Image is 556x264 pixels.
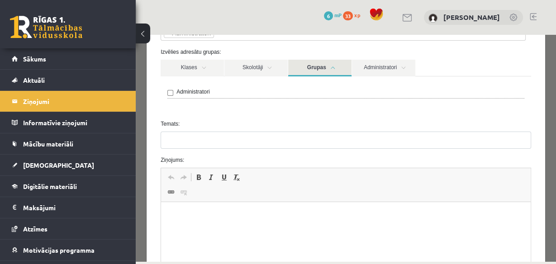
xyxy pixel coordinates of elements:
label: Temats: [18,85,402,93]
legend: Ziņojumi [23,91,124,112]
legend: Maksājumi [23,197,124,218]
span: [DEMOGRAPHIC_DATA] [23,161,94,169]
span: mP [334,11,342,19]
a: Atzīmes [12,218,124,239]
label: Izvēlies adresātu grupas: [18,13,402,21]
a: Redo (Ctrl+Y) [42,137,54,148]
span: 33 [343,11,353,20]
img: Raivo Jurciks [428,14,437,23]
a: Italic (Ctrl+I) [69,137,82,148]
a: Motivācijas programma [12,240,124,260]
legend: Informatīvie ziņojumi [23,112,124,133]
a: Maksājumi [12,197,124,218]
a: Remove Format [95,137,107,148]
span: Atzīmes [23,225,48,233]
iframe: Editor, wiswyg-editor-47363805901580-1756815417-877 [25,167,395,258]
a: Digitālie materiāli [12,176,124,197]
a: 6 mP [324,11,342,19]
span: 6 [324,11,333,20]
label: Administratori [41,53,74,61]
a: Underline (Ctrl+U) [82,137,95,148]
a: Undo (Ctrl+Z) [29,137,42,148]
a: [DEMOGRAPHIC_DATA] [12,155,124,175]
a: [PERSON_NAME] [443,13,500,22]
a: Klases [25,25,88,42]
a: Rīgas 1. Tālmācības vidusskola [10,16,82,38]
a: Ziņojumi [12,91,124,112]
a: Link (Ctrl+K) [29,151,42,163]
span: xp [354,11,360,19]
span: Aktuāli [23,76,45,84]
span: Motivācijas programma [23,246,95,254]
a: Aktuāli [12,70,124,90]
a: 33 xp [343,11,365,19]
a: Administratori [216,25,280,42]
span: Sākums [23,55,46,63]
a: Skolotāji [89,25,152,42]
span: Digitālie materiāli [23,182,77,190]
span: Mācību materiāli [23,140,73,148]
a: Grupas [152,25,216,42]
label: Ziņojums: [18,121,402,129]
a: Sākums [12,48,124,69]
a: Bold (Ctrl+B) [57,137,69,148]
a: Mācību materiāli [12,133,124,154]
a: Unlink [42,151,54,163]
a: Informatīvie ziņojumi [12,112,124,133]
